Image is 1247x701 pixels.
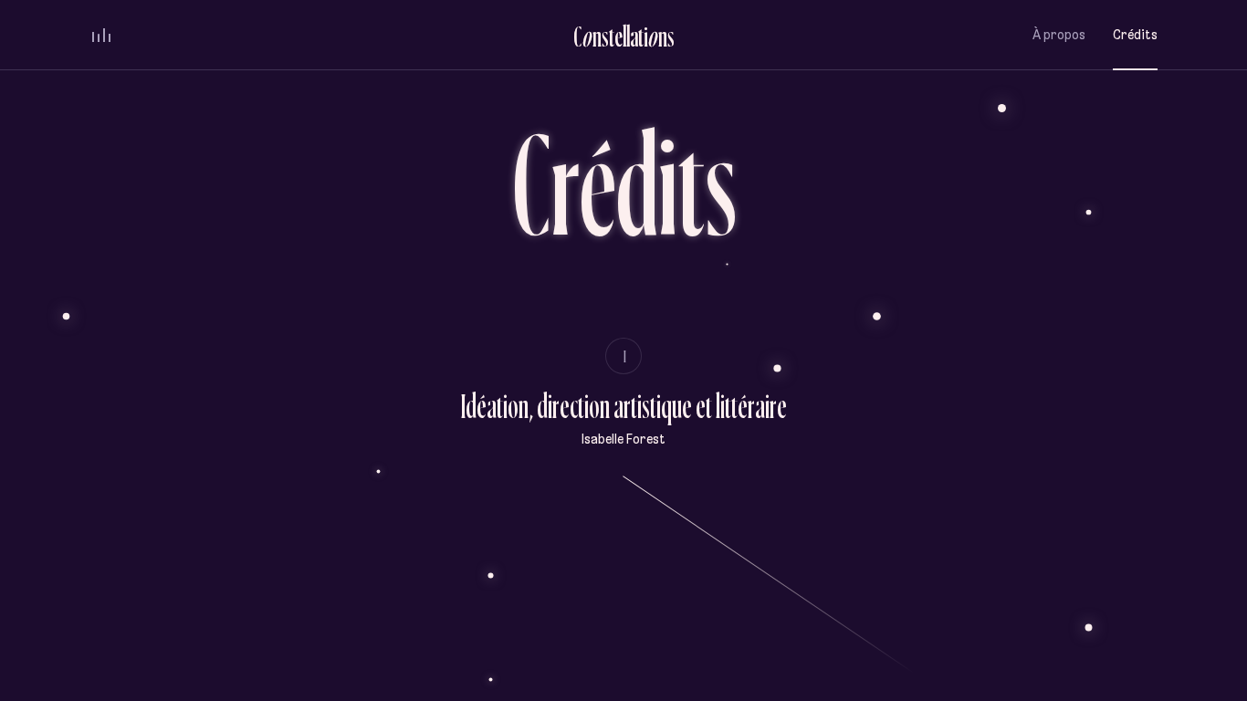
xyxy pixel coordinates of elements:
[602,21,609,51] div: s
[1113,14,1158,57] button: Crédits
[644,21,648,51] div: i
[609,21,614,51] div: t
[592,21,602,51] div: n
[630,21,638,51] div: a
[626,21,630,51] div: l
[623,349,628,364] span: I
[573,21,582,51] div: C
[605,338,642,374] button: I
[658,21,667,51] div: n
[1032,27,1085,43] span: À propos
[614,21,623,51] div: e
[667,21,675,51] div: s
[582,21,592,51] div: o
[89,26,113,45] button: volume audio
[1113,27,1158,43] span: Crédits
[647,21,658,51] div: o
[638,21,644,51] div: t
[1032,14,1085,57] button: À propos
[623,21,626,51] div: l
